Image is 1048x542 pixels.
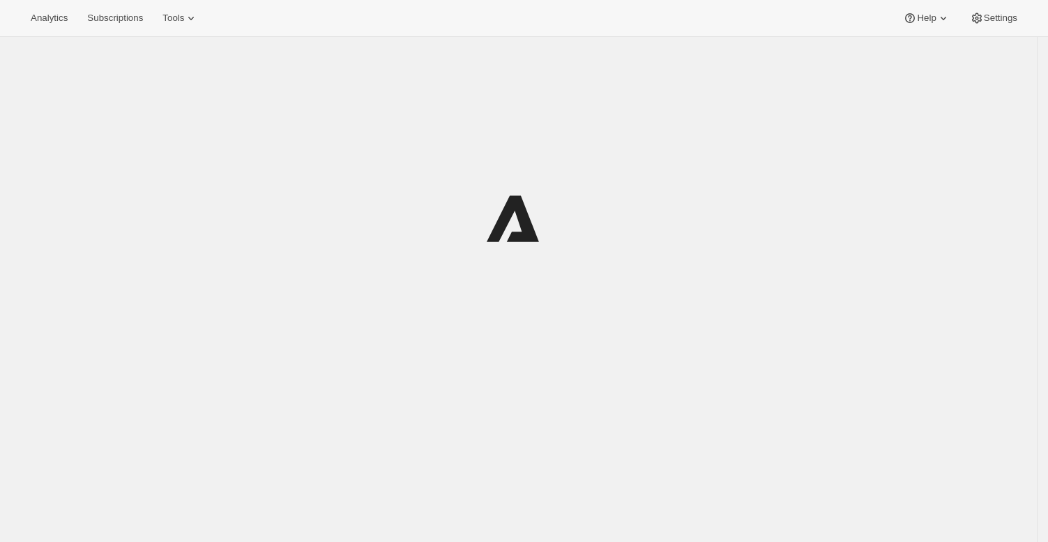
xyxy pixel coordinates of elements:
[162,13,184,24] span: Tools
[917,13,936,24] span: Help
[962,8,1026,28] button: Settings
[22,8,76,28] button: Analytics
[79,8,151,28] button: Subscriptions
[31,13,68,24] span: Analytics
[154,8,206,28] button: Tools
[87,13,143,24] span: Subscriptions
[895,8,958,28] button: Help
[984,13,1017,24] span: Settings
